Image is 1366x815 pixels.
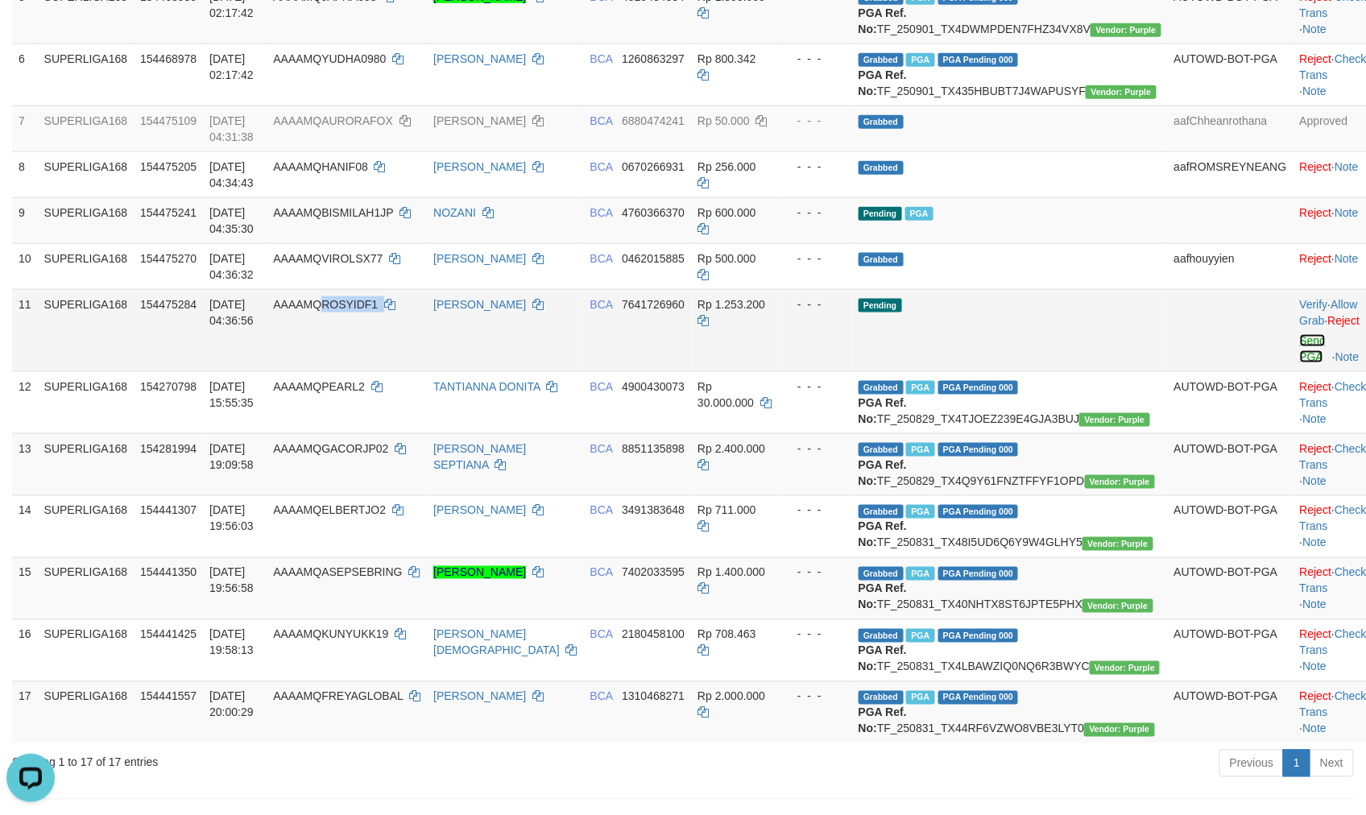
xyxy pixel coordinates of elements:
[859,396,907,425] b: PGA Ref. No:
[697,442,765,455] span: Rp 2.400.000
[38,495,135,557] td: SUPERLIGA168
[859,691,904,705] span: Grabbed
[1300,298,1328,311] a: Verify
[433,566,526,579] a: [PERSON_NAME]
[1300,566,1332,579] a: Reject
[590,628,613,641] span: BCA
[784,250,846,267] div: - - -
[906,53,934,67] span: Marked by aafchoeunmanni
[1168,43,1294,105] td: AUTOWD-BOT-PGA
[859,253,904,267] span: Grabbed
[784,159,846,175] div: - - -
[622,52,685,65] span: Copy 1260863297 to clipboard
[859,115,904,129] span: Grabbed
[12,619,38,681] td: 16
[273,52,386,65] span: AAAAMQYUDHA0980
[12,289,38,371] td: 11
[622,690,685,703] span: Copy 1310468271 to clipboard
[273,298,378,311] span: AAAAMQROSYIDF1
[859,505,904,519] span: Grabbed
[433,690,526,703] a: [PERSON_NAME]
[784,51,846,67] div: - - -
[140,442,197,455] span: 154281994
[852,495,1168,557] td: TF_250831_TX48I5UD6Q6Y9W4GLHY5
[622,298,685,311] span: Copy 7641726960 to clipboard
[273,380,365,393] span: AAAAMQPEARL2
[12,557,38,619] td: 15
[1303,412,1327,425] a: Note
[622,504,685,517] span: Copy 3491383648 to clipboard
[1219,750,1284,777] a: Previous
[273,690,403,703] span: AAAAMQFREYAGLOBAL
[433,114,526,127] a: [PERSON_NAME]
[433,160,526,173] a: [PERSON_NAME]
[784,689,846,705] div: - - -
[852,43,1168,105] td: TF_250901_TX435HBUBT7J4WAPUSYF
[273,252,383,265] span: AAAAMQVIROLSX77
[433,206,476,219] a: NOZANI
[209,566,254,595] span: [DATE] 19:56:58
[1335,206,1359,219] a: Note
[433,298,526,311] a: [PERSON_NAME]
[590,52,613,65] span: BCA
[590,252,613,265] span: BCA
[938,381,1019,395] span: PGA Pending
[938,691,1019,705] span: PGA Pending
[622,252,685,265] span: Copy 0462015885 to clipboard
[12,681,38,743] td: 17
[1303,722,1327,735] a: Note
[697,380,754,409] span: Rp 30.000.000
[622,442,685,455] span: Copy 8851135898 to clipboard
[1168,371,1294,433] td: AUTOWD-BOT-PGA
[697,504,755,517] span: Rp 711.000
[859,706,907,735] b: PGA Ref. No:
[433,252,526,265] a: [PERSON_NAME]
[38,289,135,371] td: SUPERLIGA168
[1300,504,1332,517] a: Reject
[697,298,765,311] span: Rp 1.253.200
[433,380,540,393] a: TANTIANNA DONITA
[590,380,613,393] span: BCA
[697,252,755,265] span: Rp 500.000
[1303,85,1327,97] a: Note
[209,114,254,143] span: [DATE] 04:31:38
[12,748,557,771] div: Showing 1 to 17 of 17 entries
[1168,243,1294,289] td: aafhouyyien
[1090,661,1160,675] span: Vendor URL: https://trx4.1velocity.biz
[140,504,197,517] span: 154441307
[590,690,613,703] span: BCA
[433,442,526,471] a: [PERSON_NAME] SEPTIANA
[38,681,135,743] td: SUPERLIGA168
[273,114,393,127] span: AAAAMQAURORAFOX
[12,105,38,151] td: 7
[905,207,933,221] span: PGA
[1300,298,1358,327] span: ·
[859,6,907,35] b: PGA Ref. No:
[273,566,402,579] span: AAAAMQASEPSEBRING
[622,114,685,127] span: Copy 6880474241 to clipboard
[273,628,388,641] span: AAAAMQKUNYUKK19
[12,433,38,495] td: 13
[1300,334,1327,363] a: Send PGA
[12,197,38,243] td: 9
[12,43,38,105] td: 6
[697,690,765,703] span: Rp 2.000.000
[906,381,934,395] span: Marked by aafmaleo
[622,380,685,393] span: Copy 4900430073 to clipboard
[590,442,613,455] span: BCA
[784,205,846,221] div: - - -
[12,495,38,557] td: 14
[38,151,135,197] td: SUPERLIGA168
[1283,750,1310,777] a: 1
[906,691,934,705] span: Marked by aafsoycanthlai
[859,68,907,97] b: PGA Ref. No:
[38,371,135,433] td: SUPERLIGA168
[273,504,386,517] span: AAAAMQELBERTJO2
[12,371,38,433] td: 12
[697,52,755,65] span: Rp 800.342
[590,566,613,579] span: BCA
[433,52,526,65] a: [PERSON_NAME]
[1335,350,1360,363] a: Note
[140,628,197,641] span: 154441425
[852,619,1168,681] td: TF_250831_TX4LBAWZIQ0NQ6R3BWYC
